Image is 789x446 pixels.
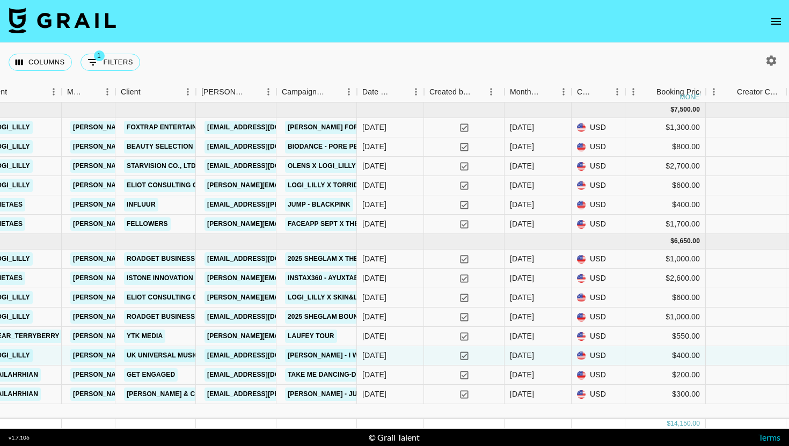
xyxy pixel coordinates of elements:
a: [PERSON_NAME][EMAIL_ADDRESS][DOMAIN_NAME] [204,330,379,343]
a: [PERSON_NAME][EMAIL_ADDRESS][DOMAIN_NAME] [204,179,379,192]
a: Influur [124,198,158,211]
a: [EMAIL_ADDRESS][PERSON_NAME][DOMAIN_NAME] [204,387,379,401]
button: Sort [84,84,99,99]
button: Menu [625,84,641,100]
div: Oct '25 [510,369,534,380]
a: [PERSON_NAME][EMAIL_ADDRESS][PERSON_NAME][DOMAIN_NAME] [70,330,301,343]
button: Menu [556,84,572,100]
button: Menu [180,84,196,100]
button: Sort [245,84,260,99]
div: Manager [67,82,84,103]
div: 7,500.00 [674,105,700,114]
div: 10/1/2025 [362,350,386,361]
div: Sep '25 [510,218,534,229]
a: Beauty Selection [124,140,196,153]
a: [PERSON_NAME] & Co LLC [124,387,217,401]
div: 9/23/2025 [362,253,386,264]
a: Eliot Consulting Group LLC [124,291,234,304]
div: 8/20/2025 [362,141,386,152]
div: Oct '25 [510,311,534,322]
div: $1,000.00 [625,308,706,327]
div: Currency [572,82,625,103]
div: Oct '25 [510,331,534,341]
div: Created by Grail Team [424,82,505,103]
div: $1,300.00 [625,118,706,137]
div: USD [572,118,625,137]
button: Menu [408,84,424,100]
div: $400.00 [625,195,706,215]
button: Menu [46,84,62,100]
div: Currency [577,82,594,103]
div: [PERSON_NAME] [201,82,245,103]
a: Biodance - Pore Perfecting Collagen Peptide Serum [285,140,488,153]
button: Sort [594,84,609,99]
div: Date Created [357,82,424,103]
div: money [680,94,704,100]
button: Sort [722,84,737,99]
a: OLENS x Logi_lilly [285,159,359,173]
div: 9/23/2025 [362,292,386,303]
a: Eliot Consulting Group LLC [124,179,234,192]
a: Roadget Business [DOMAIN_NAME]. [124,252,255,266]
div: USD [572,346,625,365]
div: $550.00 [625,327,706,346]
a: [PERSON_NAME][EMAIL_ADDRESS][PERSON_NAME][DOMAIN_NAME] [70,179,301,192]
a: Take me Dancing-Doja Cat [285,368,387,382]
a: Roadget Business [DOMAIN_NAME]. [124,310,255,324]
div: Date Created [362,82,393,103]
div: Oct '25 [510,273,534,283]
div: USD [572,327,625,346]
a: [PERSON_NAME][EMAIL_ADDRESS][PERSON_NAME][DOMAIN_NAME] [70,310,301,324]
img: Grail Talent [9,8,116,33]
div: USD [572,176,625,195]
button: Show filters [81,54,140,71]
div: 8/29/2025 [362,273,386,283]
button: Menu [341,84,357,100]
div: Month Due [510,82,540,103]
a: [EMAIL_ADDRESS][DOMAIN_NAME] [204,368,325,382]
button: Menu [609,84,625,100]
div: Sep '25 [510,141,534,152]
div: 8/20/2025 [362,160,386,171]
div: USD [572,365,625,385]
a: [EMAIL_ADDRESS][DOMAIN_NAME] [204,121,325,134]
div: 10/1/2025 [362,389,386,399]
a: [EMAIL_ADDRESS][DOMAIN_NAME] [204,252,325,266]
div: 8/20/2025 [362,122,386,133]
a: STARVISION CO., LTD. [124,159,200,173]
button: Sort [7,84,22,99]
div: Oct '25 [510,253,534,264]
div: © Grail Talent [369,432,420,443]
div: USD [572,195,625,215]
div: Client [121,82,141,103]
div: 6,650.00 [674,237,700,246]
a: [PERSON_NAME][EMAIL_ADDRESS][DOMAIN_NAME] [204,291,379,304]
a: [PERSON_NAME][EMAIL_ADDRESS][PERSON_NAME][DOMAIN_NAME] [70,159,301,173]
a: LAUFEY TOUR [285,330,337,343]
a: [EMAIL_ADDRESS][DOMAIN_NAME] [204,310,325,324]
button: open drawer [765,11,787,32]
div: USD [572,250,625,269]
a: [PERSON_NAME][EMAIL_ADDRESS][PERSON_NAME][DOMAIN_NAME] [70,217,301,231]
a: YTK Media [124,330,165,343]
div: 14,150.00 [670,419,700,428]
button: Menu [483,84,499,100]
button: Sort [471,84,486,99]
a: [PERSON_NAME][EMAIL_ADDRESS][PERSON_NAME][DOMAIN_NAME] [70,198,301,211]
div: $ [670,105,674,114]
a: Fellowers [124,217,171,231]
a: FACEAPP Sept x thesydneysmiles [285,217,413,231]
a: [PERSON_NAME][EMAIL_ADDRESS][PERSON_NAME][DOMAIN_NAME] [70,272,301,285]
button: Select columns [9,54,72,71]
a: [PERSON_NAME][EMAIL_ADDRESS][PERSON_NAME][DOMAIN_NAME] [70,387,301,401]
div: $1,000.00 [625,250,706,269]
div: Sep '25 [510,160,534,171]
div: USD [572,157,625,176]
div: Month Due [505,82,572,103]
a: [PERSON_NAME][EMAIL_ADDRESS][PERSON_NAME][DOMAIN_NAME] [70,121,301,134]
a: [PERSON_NAME] Formula - Ultra X [285,121,414,134]
button: Sort [393,84,408,99]
a: [EMAIL_ADDRESS][DOMAIN_NAME] [204,349,325,362]
div: Created by Grail Team [429,82,471,103]
a: [EMAIL_ADDRESS][DOMAIN_NAME] [204,159,325,173]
